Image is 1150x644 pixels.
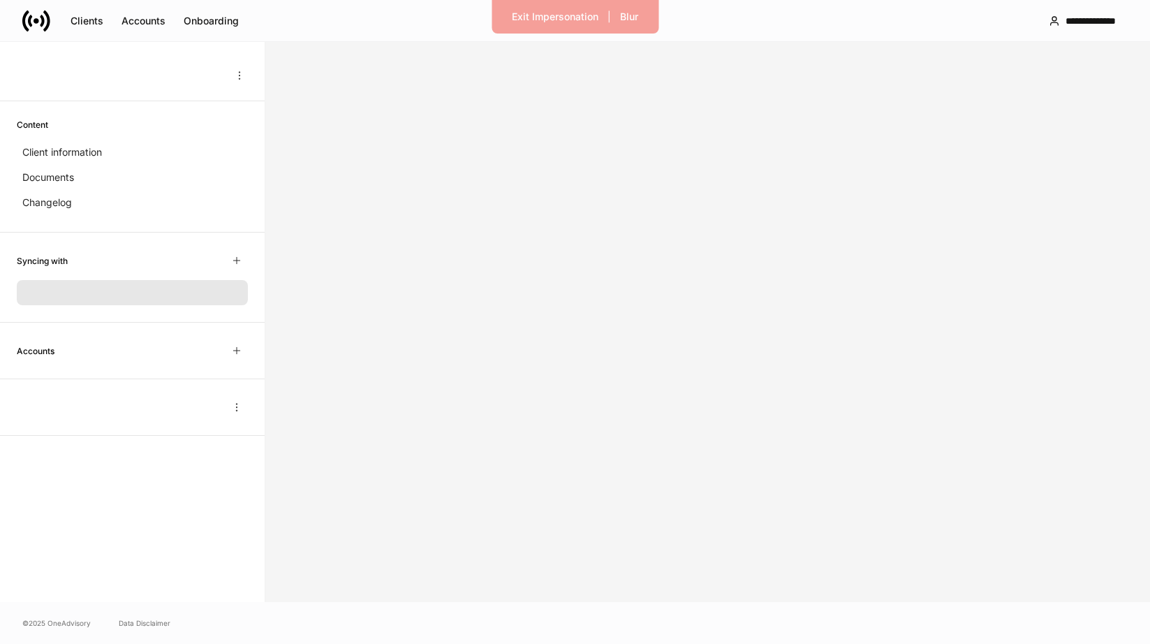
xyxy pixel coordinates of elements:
div: Accounts [121,14,165,28]
button: Exit Impersonation [503,6,607,28]
div: Exit Impersonation [512,10,598,24]
p: Client information [22,145,102,159]
h6: Content [17,118,48,131]
a: Changelog [17,190,248,215]
h6: Accounts [17,344,54,358]
button: Onboarding [175,10,248,32]
a: Documents [17,165,248,190]
a: Data Disclaimer [119,617,170,629]
div: Onboarding [184,14,239,28]
button: Accounts [112,10,175,32]
p: Documents [22,170,74,184]
span: © 2025 OneAdvisory [22,617,91,629]
button: Clients [61,10,112,32]
button: Blur [611,6,647,28]
div: Blur [620,10,638,24]
p: Changelog [22,196,72,210]
div: Clients [71,14,103,28]
h6: Syncing with [17,254,68,268]
a: Client information [17,140,248,165]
